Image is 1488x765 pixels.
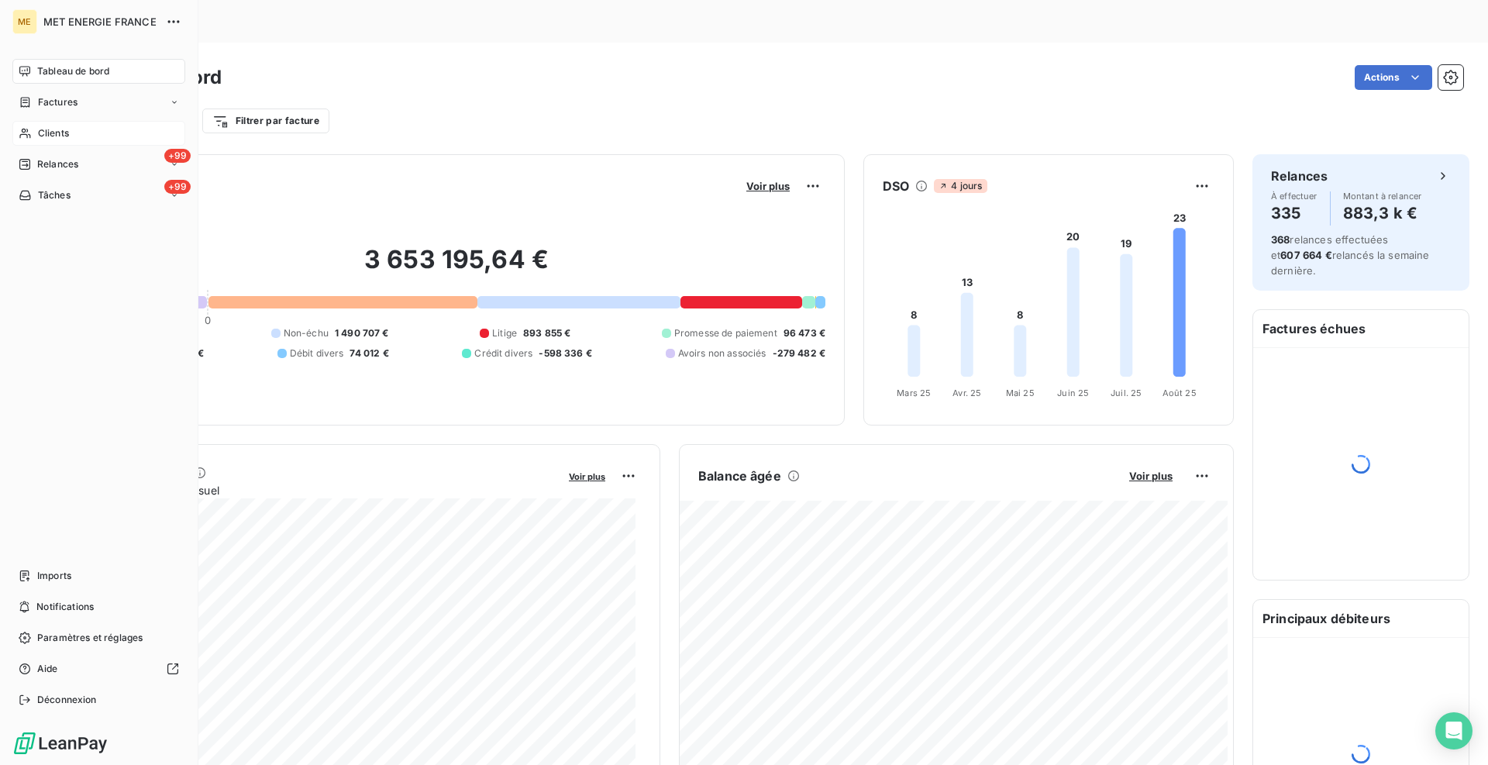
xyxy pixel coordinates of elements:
a: Imports [12,563,185,588]
h4: 335 [1271,201,1317,226]
img: Logo LeanPay [12,731,108,756]
a: Paramètres et réglages [12,625,185,650]
h6: Factures échues [1253,310,1469,347]
span: À effectuer [1271,191,1317,201]
span: Crédit divers [474,346,532,360]
button: Voir plus [742,179,794,193]
span: relances effectuées et relancés la semaine dernière. [1271,233,1430,277]
h4: 883,3 k € [1343,201,1422,226]
tspan: Mai 25 [1006,388,1035,398]
span: Montant à relancer [1343,191,1422,201]
span: Clients [38,126,69,140]
span: Non-échu [284,326,329,340]
div: Open Intercom Messenger [1435,712,1472,749]
span: Tableau de bord [37,64,109,78]
h6: DSO [883,177,909,195]
span: -598 336 € [539,346,592,360]
span: Avoirs non associés [678,346,766,360]
a: +99Relances [12,152,185,177]
span: 893 855 € [523,326,570,340]
tspan: Juin 25 [1057,388,1089,398]
span: Litige [492,326,517,340]
span: Promesse de paiement [674,326,777,340]
span: -279 482 € [773,346,826,360]
span: Chiffre d'affaires mensuel [88,482,558,498]
tspan: Juil. 25 [1111,388,1142,398]
button: Voir plus [1125,469,1177,483]
span: 4 jours [934,179,987,193]
span: Imports [37,569,71,583]
a: Aide [12,656,185,681]
span: 1 490 707 € [335,326,389,340]
span: Factures [38,95,77,109]
span: Relances [37,157,78,171]
span: Notifications [36,600,94,614]
a: +99Tâches [12,183,185,208]
span: Voir plus [1129,470,1173,482]
h2: 3 653 195,64 € [88,244,825,291]
button: Actions [1355,65,1432,90]
span: 74 012 € [350,346,388,360]
span: Déconnexion [37,693,97,707]
a: Clients [12,121,185,146]
tspan: Mars 25 [897,388,931,398]
h6: Balance âgée [698,467,781,485]
span: 96 473 € [784,326,825,340]
span: Paramètres et réglages [37,631,143,645]
button: Voir plus [564,469,610,483]
button: Filtrer par facture [202,109,329,133]
span: Tâches [38,188,71,202]
span: Aide [37,662,58,676]
span: +99 [164,180,191,194]
span: +99 [164,149,191,163]
span: 368 [1271,233,1290,246]
span: 607 664 € [1280,249,1331,261]
a: Factures [12,90,185,115]
h6: Principaux débiteurs [1253,600,1469,637]
span: Débit divers [290,346,344,360]
span: Voir plus [746,180,790,192]
tspan: Août 25 [1162,388,1197,398]
h6: Relances [1271,167,1328,185]
tspan: Avr. 25 [952,388,981,398]
span: 0 [205,314,211,326]
a: Tableau de bord [12,59,185,84]
span: Voir plus [569,471,605,482]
